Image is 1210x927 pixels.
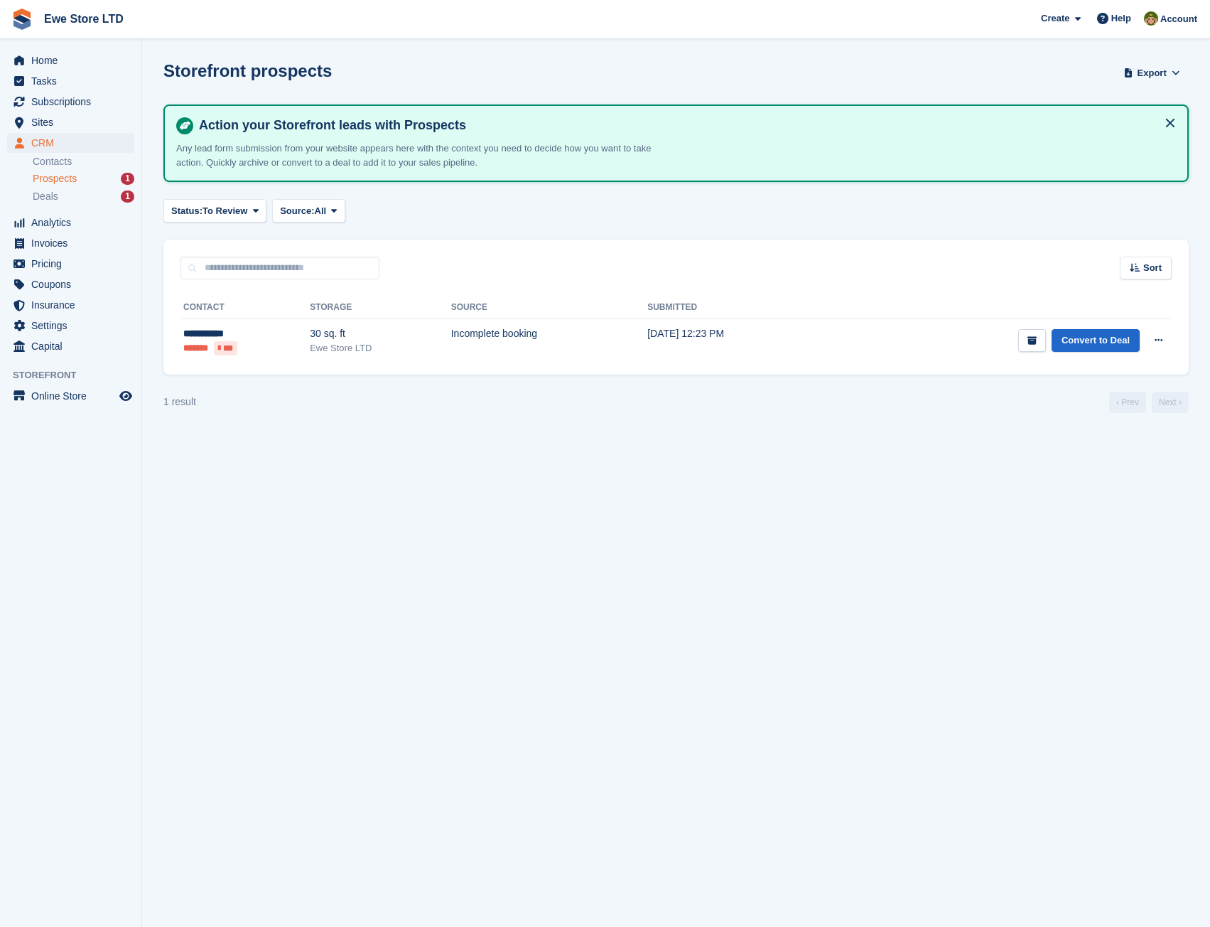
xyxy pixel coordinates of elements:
td: [DATE] 12:23 PM [647,319,822,363]
nav: Page [1106,392,1192,413]
span: Subscriptions [31,92,117,112]
a: menu [7,92,134,112]
div: 30 sq. ft [310,326,451,341]
a: menu [7,295,134,315]
span: Tasks [31,71,117,91]
h4: Action your Storefront leads with Prospects [193,117,1176,134]
a: Preview store [117,387,134,404]
a: Prospects 1 [33,171,134,186]
a: menu [7,213,134,232]
a: menu [7,336,134,356]
div: 1 result [163,395,196,409]
a: menu [7,112,134,132]
div: 1 [121,191,134,203]
button: Export [1120,61,1183,85]
h1: Storefront prospects [163,61,332,80]
div: 1 [121,173,134,185]
span: Settings [31,316,117,336]
td: Incomplete booking [451,319,648,363]
span: Create [1041,11,1069,26]
a: menu [7,274,134,294]
span: Storefront [13,368,141,382]
span: All [315,204,327,218]
img: Jason Butcher [1144,11,1158,26]
button: Source: All [272,199,345,223]
span: Export [1138,66,1167,80]
span: Account [1160,12,1197,26]
span: Online Store [31,386,117,406]
span: CRM [31,133,117,153]
th: Submitted [647,296,822,319]
a: menu [7,133,134,153]
p: Any lead form submission from your website appears here with the context you need to decide how y... [176,141,674,169]
span: Insurance [31,295,117,315]
span: Sort [1143,261,1162,275]
span: Capital [31,336,117,356]
span: Analytics [31,213,117,232]
span: Prospects [33,172,77,186]
a: menu [7,386,134,406]
span: Help [1111,11,1131,26]
span: Pricing [31,254,117,274]
a: menu [7,316,134,336]
th: Contact [180,296,310,319]
span: Invoices [31,233,117,253]
span: Deals [33,190,58,203]
a: menu [7,233,134,253]
a: Convert to Deal [1052,329,1140,353]
span: To Review [202,204,247,218]
th: Source [451,296,648,319]
a: Contacts [33,155,134,168]
a: menu [7,71,134,91]
img: stora-icon-8386f47178a22dfd0bd8f6a31ec36ba5ce8667c1dd55bd0f319d3a0aa187defe.svg [11,9,33,30]
a: menu [7,254,134,274]
a: Deals 1 [33,189,134,204]
button: Status: To Review [163,199,266,223]
span: Sites [31,112,117,132]
a: Previous [1109,392,1146,413]
a: menu [7,50,134,70]
span: Status: [171,204,202,218]
a: Next [1152,392,1189,413]
span: Coupons [31,274,117,294]
th: Storage [310,296,451,319]
span: Source: [280,204,314,218]
a: Ewe Store LTD [38,7,129,31]
span: Home [31,50,117,70]
div: Ewe Store LTD [310,341,451,355]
